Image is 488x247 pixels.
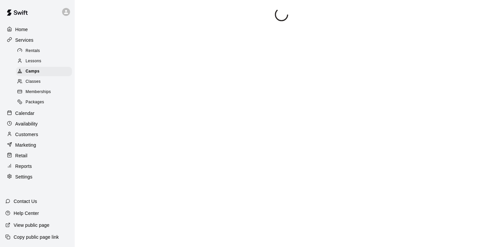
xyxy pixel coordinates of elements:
p: Calendar [15,110,35,117]
a: Camps [16,67,75,77]
p: View public page [14,222,49,228]
div: Classes [16,77,72,86]
div: Packages [16,98,72,107]
div: Memberships [16,87,72,97]
span: Camps [26,68,40,75]
span: Lessons [26,58,41,65]
p: Retail [15,152,28,159]
div: Camps [16,67,72,76]
p: Copy public page link [14,234,59,240]
a: Classes [16,77,75,87]
p: Services [15,37,34,43]
p: Help Center [14,210,39,217]
a: Retail [5,151,69,161]
a: Services [5,35,69,45]
span: Rentals [26,48,40,54]
span: Classes [26,78,41,85]
p: Marketing [15,142,36,148]
a: Availability [5,119,69,129]
a: Reports [5,161,69,171]
p: Home [15,26,28,33]
a: Calendar [5,108,69,118]
a: Packages [16,97,75,108]
p: Availability [15,121,38,127]
a: Customers [5,129,69,139]
a: Home [5,25,69,34]
p: Settings [15,173,33,180]
p: Reports [15,163,32,170]
a: Memberships [16,87,75,97]
div: Rentals [16,46,72,56]
a: Lessons [16,56,75,66]
span: Memberships [26,89,51,95]
div: Lessons [16,57,72,66]
a: Marketing [5,140,69,150]
p: Customers [15,131,38,138]
span: Packages [26,99,44,106]
a: Settings [5,172,69,182]
p: Contact Us [14,198,37,205]
a: Rentals [16,46,75,56]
